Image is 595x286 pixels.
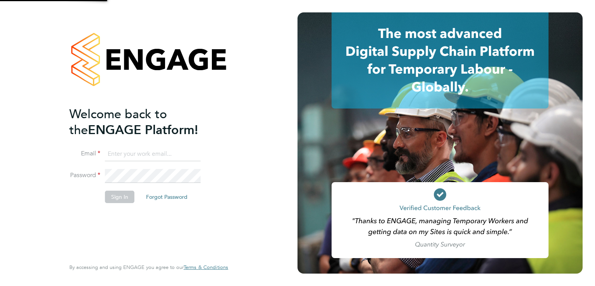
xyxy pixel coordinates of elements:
label: Password [69,171,100,179]
input: Enter your work email... [105,147,201,161]
label: Email [69,150,100,158]
button: Forgot Password [140,191,194,203]
button: Sign In [105,191,134,203]
a: Terms & Conditions [184,264,228,270]
h2: ENGAGE Platform! [69,106,220,138]
span: Welcome back to the [69,107,167,138]
span: By accessing and using ENGAGE you agree to our [69,264,228,270]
